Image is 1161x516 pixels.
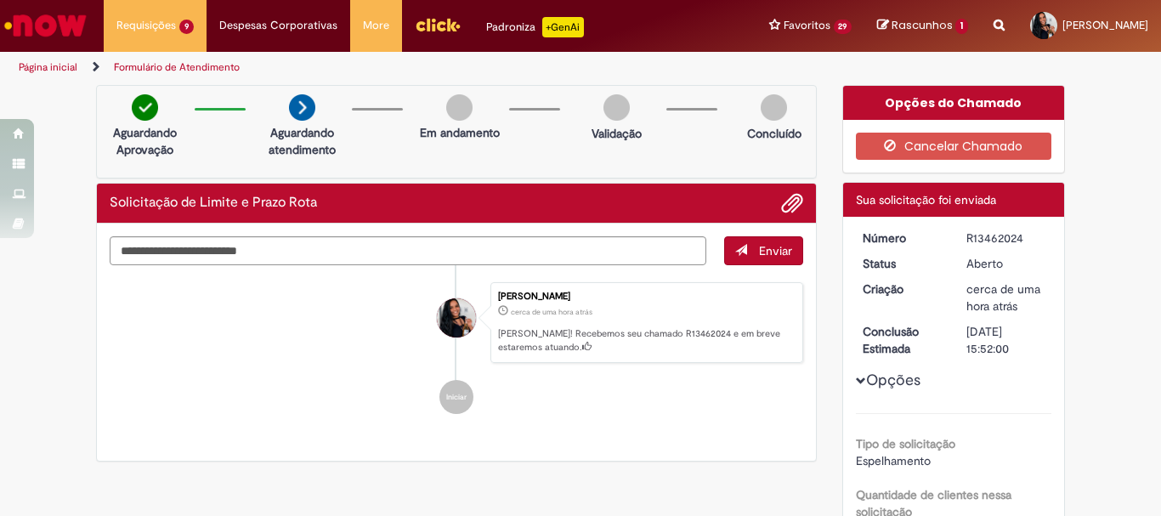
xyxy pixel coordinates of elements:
div: Bianca Santos Souza [437,298,476,337]
p: Concluído [747,125,801,142]
span: [PERSON_NAME] [1062,18,1148,32]
button: Enviar [724,236,803,265]
p: +GenAi [542,17,584,37]
img: img-circle-grey.png [761,94,787,121]
b: Tipo de solicitação [856,436,955,451]
div: 29/08/2025 11:51:56 [966,281,1045,315]
a: Rascunhos [877,18,968,34]
img: check-circle-green.png [132,94,158,121]
time: 29/08/2025 11:51:56 [966,281,1040,314]
div: Padroniza [486,17,584,37]
p: Aguardando atendimento [261,124,343,158]
h2: Solicitação de Limite e Prazo Rota Histórico de tíquete [110,196,317,211]
dt: Número [850,230,954,247]
span: Favoritos [784,17,830,34]
span: cerca de uma hora atrás [966,281,1040,314]
p: Aguardando Aprovação [104,124,186,158]
div: [DATE] 15:52:00 [966,323,1045,357]
span: 29 [834,20,852,34]
p: [PERSON_NAME]! Recebemos seu chamado R13462024 e em breve estaremos atuando. [498,327,794,354]
span: Despesas Corporativas [219,17,337,34]
a: Página inicial [19,60,77,74]
span: Requisições [116,17,176,34]
dt: Conclusão Estimada [850,323,954,357]
time: 29/08/2025 11:51:56 [511,307,592,317]
img: ServiceNow [2,9,89,43]
span: Enviar [759,243,792,258]
div: Opções do Chamado [843,86,1065,120]
img: img-circle-grey.png [603,94,630,121]
dt: Criação [850,281,954,298]
img: img-circle-grey.png [446,94,473,121]
textarea: Digite sua mensagem aqui... [110,236,706,265]
span: 9 [179,20,194,34]
button: Adicionar anexos [781,192,803,214]
div: R13462024 [966,230,1045,247]
dt: Status [850,255,954,272]
p: Em andamento [420,124,500,141]
div: [PERSON_NAME] [498,292,794,302]
div: Aberto [966,255,1045,272]
span: Sua solicitação foi enviada [856,192,996,207]
ul: Histórico de tíquete [110,265,803,432]
a: Formulário de Atendimento [114,60,240,74]
p: Validação [592,125,642,142]
span: Espelhamento [856,453,931,468]
button: Cancelar Chamado [856,133,1052,160]
img: arrow-next.png [289,94,315,121]
img: click_logo_yellow_360x200.png [415,12,461,37]
span: Rascunhos [892,17,953,33]
span: More [363,17,389,34]
span: 1 [955,19,968,34]
li: Bianca Santos Souza [110,282,803,364]
ul: Trilhas de página [13,52,762,83]
span: cerca de uma hora atrás [511,307,592,317]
